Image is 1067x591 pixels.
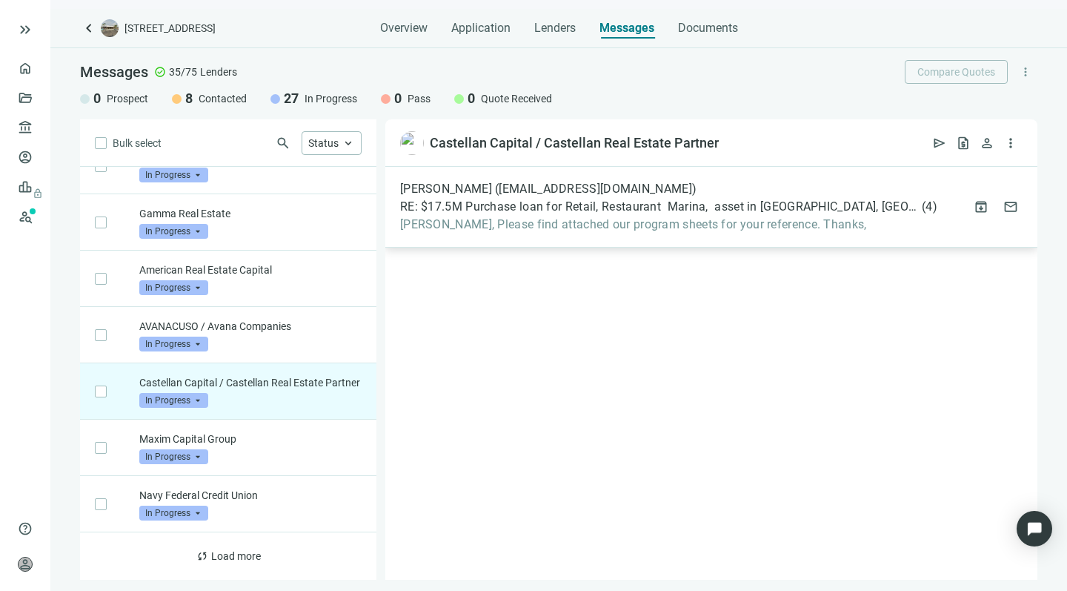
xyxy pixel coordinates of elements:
span: Messages [80,63,148,81]
p: AVANACUSO / Avana Companies [139,319,362,334]
span: 0 [468,90,475,108]
span: Prospect [107,91,148,106]
span: archive [974,199,988,214]
span: keyboard_arrow_up [342,136,355,150]
span: help [18,521,33,536]
span: [PERSON_NAME] ([EMAIL_ADDRESS][DOMAIN_NAME]) [400,182,697,197]
p: Navy Federal Credit Union [139,488,362,503]
span: In Progress [139,168,208,182]
span: In Progress [305,91,357,106]
div: Open Intercom Messenger [1017,511,1052,547]
span: Lenders [534,21,576,36]
span: person [18,557,33,572]
a: keyboard_arrow_left [80,19,98,37]
span: [STREET_ADDRESS] [124,21,216,36]
span: In Progress [139,449,208,464]
span: In Progress [139,393,208,408]
span: sync [196,550,208,562]
span: Documents [678,21,738,36]
span: 8 [185,90,193,108]
img: deal-logo [101,19,119,37]
span: Load more [211,550,261,562]
span: Overview [380,21,428,36]
span: Messages [599,21,654,35]
span: more_vert [1003,136,1018,151]
span: 0 [394,90,402,108]
div: Castellan Capital / Castellan Real Estate Partner [430,134,719,152]
button: mail [999,195,1023,219]
span: person [980,136,994,151]
span: 35/75 [169,65,197,79]
p: Maxim Capital Group [139,432,362,446]
span: RE: $17.5M Purchase loan for Retail, Restaurant Marina, asset in [GEOGRAPHIC_DATA], [GEOGRAPHIC_D... [400,199,919,214]
span: Status [308,137,339,149]
span: search [276,136,290,151]
span: [PERSON_NAME], Please find attached our program sheets for your reference. Thanks, [400,217,937,232]
img: c9b73e02-3d85-4f3e-abc1-e83dc075903b [400,131,424,155]
span: Bulk select [113,135,162,151]
button: keyboard_double_arrow_right [16,21,34,39]
p: Castellan Capital / Castellan Real Estate Partner [139,375,362,390]
button: syncLoad more [184,544,273,568]
span: Contacted [199,91,247,106]
button: send [928,131,951,155]
span: request_quote [956,136,971,151]
span: Lenders [200,65,237,79]
span: In Progress [139,337,208,351]
button: request_quote [951,131,975,155]
span: Quote Received [481,91,552,106]
span: In Progress [139,280,208,295]
button: more_vert [999,131,1023,155]
button: archive [969,195,993,219]
span: In Progress [139,506,208,521]
span: check_circle [154,66,166,78]
button: more_vert [1014,60,1037,84]
span: mail [1003,199,1018,214]
button: Compare Quotes [905,60,1008,84]
span: 0 [93,90,101,108]
span: Application [451,21,511,36]
span: send [932,136,947,151]
span: In Progress [139,224,208,239]
span: ( 4 ) [922,199,937,214]
button: person [975,131,999,155]
p: Gamma Real Estate [139,206,362,221]
span: Pass [408,91,431,106]
span: 27 [284,90,299,108]
span: more_vert [1019,65,1032,79]
p: American Real Estate Capital [139,263,362,277]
